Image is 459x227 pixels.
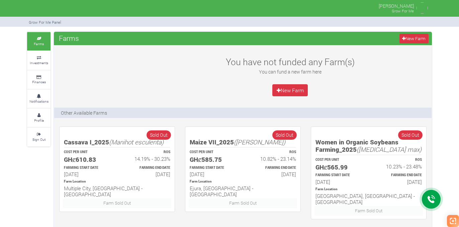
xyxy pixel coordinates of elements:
h5: GHȼ565.99 [315,163,363,171]
h5: Cassava I_2025 [64,138,170,146]
span: Sold Out [146,130,171,140]
p: Estimated Farming End Date [375,173,422,178]
small: Sign Out [32,137,45,142]
h5: Maize VII_2025 [190,138,296,146]
p: You can fund a new farm here [217,68,363,75]
h6: [DATE] [249,171,296,177]
p: Location of Farm [315,187,422,192]
i: ([MEDICAL_DATA] max) [357,145,422,153]
p: ROS [123,150,170,155]
a: Farms [27,32,51,50]
p: Estimated Farming Start Date [315,173,363,178]
p: COST PER UNIT [64,150,111,155]
p: COST PER UNIT [190,150,237,155]
i: ([PERSON_NAME]) [234,138,285,146]
small: Profile [34,118,44,123]
h6: Multiple City, [GEOGRAPHIC_DATA] - [GEOGRAPHIC_DATA] [64,185,170,197]
small: Notifications [29,99,49,104]
small: Grow For Me [392,8,414,13]
a: Investments [27,51,51,70]
h6: [DATE] [64,171,111,177]
i: (Manihot esculenta) [109,138,164,146]
img: growforme image [28,1,32,15]
p: Other Available Farms [61,109,107,116]
h5: Women in Organic Soybeans Farming_2025 [315,138,422,153]
h6: 14.19% - 30.23% [123,156,170,162]
a: Finances [27,71,51,89]
p: Estimated Farming Start Date [64,165,111,171]
img: growforme image [416,1,429,15]
span: Sold Out [398,130,423,140]
p: Estimated Farming Start Date [190,165,237,171]
p: Location of Farm [190,179,296,184]
small: Farms [34,41,44,46]
small: Grow For Me Panel [29,20,61,25]
h6: [DATE] [123,171,170,177]
h6: [DATE] [190,171,237,177]
h6: 10.82% - 23.14% [249,156,296,162]
p: COST PER UNIT [315,157,363,162]
p: Location of Farm [64,179,170,184]
a: New Farm [399,34,429,43]
a: New Farm [272,84,308,96]
a: Profile [27,109,51,127]
p: ROS [249,150,296,155]
h3: You have not funded any Farm(s) [217,56,363,67]
a: Sign Out [27,128,51,146]
h5: GHȼ610.83 [64,156,111,163]
p: Estimated Farming End Date [249,165,296,171]
h6: Ejura, [GEOGRAPHIC_DATA] - [GEOGRAPHIC_DATA] [190,185,296,197]
p: [PERSON_NAME] [379,1,414,9]
small: Investments [30,61,48,65]
h5: GHȼ585.75 [190,156,237,163]
p: Estimated Farming End Date [123,165,170,171]
h6: 10.23% - 23.48% [375,163,422,169]
p: ROS [375,157,422,162]
h6: [DATE] [315,179,363,185]
span: Farms [57,31,81,45]
span: Sold Out [272,130,297,140]
h6: [GEOGRAPHIC_DATA], [GEOGRAPHIC_DATA] - [GEOGRAPHIC_DATA] [315,193,422,205]
a: Notifications [27,90,51,108]
h6: [DATE] [375,179,422,185]
small: Finances [32,80,46,84]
